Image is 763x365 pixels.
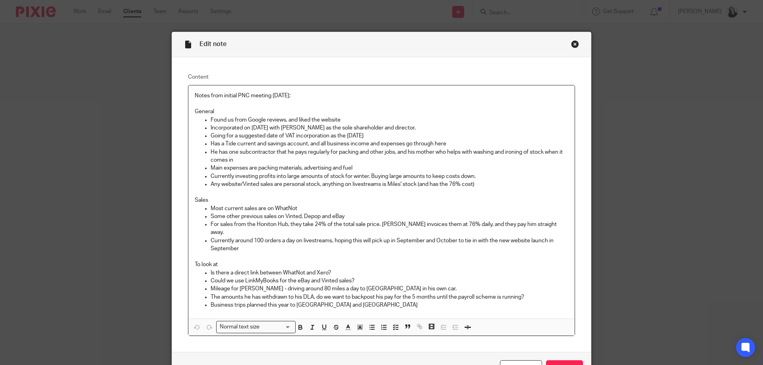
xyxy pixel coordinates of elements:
[211,205,568,212] p: Most current sales are on WhatNot
[211,140,568,148] p: Has a Tide current and savings account, and all business income and expenses go through here
[199,41,227,47] span: Edit note
[211,277,568,285] p: Could we use LinkMyBooks for the eBay and Vinted sales?
[218,323,261,331] span: Normal text size
[188,73,575,81] label: Content
[211,212,568,220] p: Some other previous sales on Vinted, Depop and eBay
[211,180,568,188] p: Any website/Vinted sales are personal stock, anything on livestreams is Miles' stock (and has the...
[211,124,568,132] p: Incorporated on [DATE] with [PERSON_NAME] as the sole shareholder and director.
[211,132,568,140] p: Going for a suggested date of VAT incorporation as the [DATE]
[211,220,568,237] p: For sales from the Honiton Hub, they take 24% of the total sale price. [PERSON_NAME] invoices the...
[195,92,568,100] p: Notes from initial PNC meeting [DATE]:
[262,323,291,331] input: Search for option
[211,301,568,309] p: Business trips planned this year to [GEOGRAPHIC_DATA] and [GEOGRAPHIC_DATA]
[195,196,568,204] p: Sales
[195,108,568,116] p: General
[211,172,568,180] p: Currently investing profits into large amounts of stock for winter. Buying large amounts to keep ...
[211,293,568,301] p: The amounts he has withdrawn to his DLA, do we want to backpost his pay for the 5 months until th...
[211,269,568,277] p: Is there a direct link between WhatNot and Xero?
[195,261,568,268] p: To look at
[571,40,579,48] div: Close this dialog window
[211,285,568,293] p: Mileage for [PERSON_NAME] - driving around 80 miles a day to [GEOGRAPHIC_DATA] in his own car.
[216,321,296,333] div: Search for option
[211,164,568,172] p: Main expenses are packing materials, advertising and fuel
[211,148,568,164] p: He has one subcontractor that he pays regularly for packing and other jobs, and his mother who he...
[211,237,568,253] p: Currently around 100 orders a day on livestreams, hoping this will pick up in September and Octob...
[211,116,568,124] p: Found us from Google reviews, and liked the website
